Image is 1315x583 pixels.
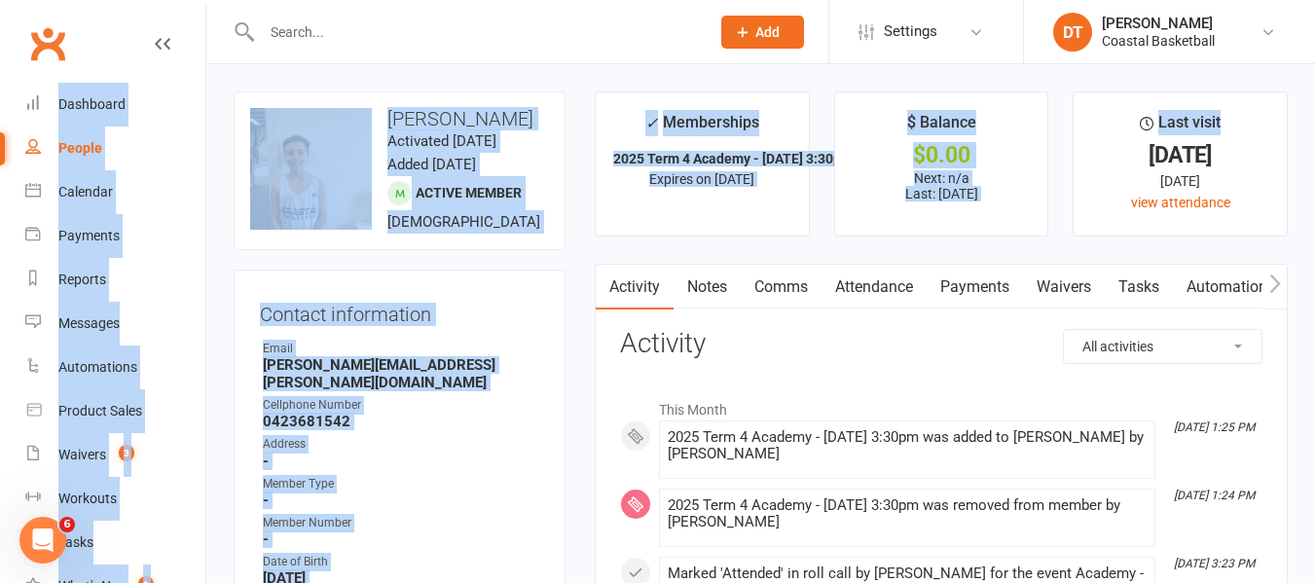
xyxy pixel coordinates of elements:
div: Waivers [58,447,106,462]
span: 6 [59,517,75,532]
h3: Contact information [260,296,539,325]
button: Add [721,16,804,49]
span: [DEMOGRAPHIC_DATA] [387,213,540,231]
a: Product Sales [25,389,205,433]
a: Comms [741,265,822,310]
input: Search... [256,18,696,46]
div: [DATE] [1091,170,1269,192]
a: Notes [674,265,741,310]
div: Member Type [263,475,539,493]
a: Automations [1173,265,1289,310]
span: 3 [119,445,134,461]
a: Activity [596,265,674,310]
div: [PERSON_NAME] [1102,15,1215,32]
i: [DATE] 1:25 PM [1174,420,1255,434]
strong: 0423681542 [263,413,539,430]
a: view attendance [1131,195,1230,210]
a: Payments [25,214,205,258]
div: Email [263,340,539,358]
a: Clubworx [23,19,72,68]
a: Tasks [1105,265,1173,310]
div: Cellphone Number [263,396,539,415]
a: Waivers [1023,265,1105,310]
a: Attendance [822,265,927,310]
div: Memberships [645,110,759,146]
div: Automations [58,359,137,375]
div: Workouts [58,491,117,506]
a: Messages [25,302,205,346]
div: DT [1053,13,1092,52]
a: Calendar [25,170,205,214]
div: [DATE] [1091,145,1269,165]
h3: [PERSON_NAME] [250,108,549,129]
i: [DATE] 3:23 PM [1174,557,1255,570]
div: 2025 Term 4 Academy - [DATE] 3:30pm was added to [PERSON_NAME] by [PERSON_NAME] [668,429,1147,462]
a: Waivers 3 [25,433,205,477]
a: Dashboard [25,83,205,127]
div: Reports [58,272,106,287]
div: Messages [58,315,120,331]
div: Payments [58,228,120,243]
div: Last visit [1140,110,1221,145]
div: Address [263,435,539,454]
div: People [58,140,102,156]
li: This Month [620,389,1262,420]
p: Next: n/a Last: [DATE] [853,170,1031,201]
a: People [25,127,205,170]
a: Tasks [25,521,205,565]
div: $ Balance [907,110,976,145]
h3: Activity [620,329,1262,359]
time: Activated [DATE] [387,132,496,150]
div: 2025 Term 4 Academy - [DATE] 3:30pm was removed from member by [PERSON_NAME] [668,497,1147,530]
strong: - [263,453,539,470]
div: $0.00 [853,145,1031,165]
iframe: Intercom live chat [19,517,66,564]
a: Automations [25,346,205,389]
img: image1756801374.png [250,108,372,230]
strong: 2025 Term 4 Academy - [DATE] 3:30pm [613,151,853,166]
span: Expires on [DATE] [649,171,754,187]
a: Workouts [25,477,205,521]
i: ✓ [645,114,658,132]
div: Calendar [58,184,113,200]
time: Added [DATE] [387,156,476,173]
strong: - [263,492,539,509]
span: Active member [416,185,522,200]
div: Tasks [58,534,93,550]
span: Settings [884,10,937,54]
div: Date of Birth [263,553,539,571]
div: Product Sales [58,403,142,419]
a: Reports [25,258,205,302]
strong: [PERSON_NAME][EMAIL_ADDRESS][PERSON_NAME][DOMAIN_NAME] [263,356,539,391]
strong: - [263,530,539,548]
span: Add [755,24,780,40]
a: Payments [927,265,1023,310]
div: Dashboard [58,96,126,112]
div: Member Number [263,514,539,532]
i: [DATE] 1:24 PM [1174,489,1255,502]
div: Coastal Basketball [1102,32,1215,50]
